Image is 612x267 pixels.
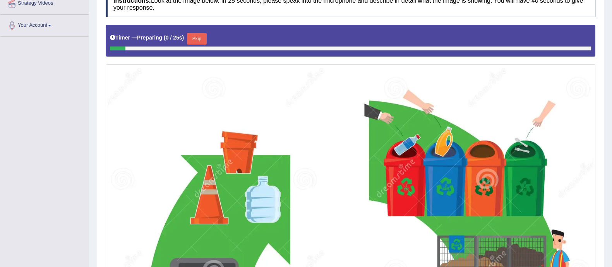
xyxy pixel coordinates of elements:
h5: Timer — [110,35,184,41]
b: ( [164,34,166,41]
a: Your Account [0,15,89,34]
b: ) [182,34,184,41]
button: Skip [187,33,206,45]
b: Preparing [137,34,162,41]
b: 0 / 25s [166,34,182,41]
